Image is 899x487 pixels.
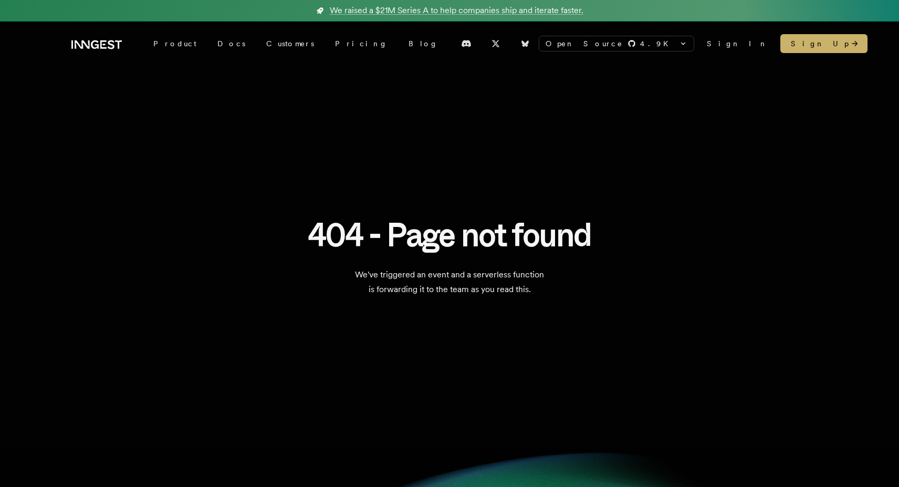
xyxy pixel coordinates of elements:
[308,217,591,253] h1: 404 - Page not found
[640,38,675,49] span: 4.9 K
[484,35,507,52] a: X
[207,34,256,53] a: Docs
[298,267,601,297] p: We've triggered an event and a serverless function is forwarding it to the team as you read this.
[325,34,398,53] a: Pricing
[546,38,623,49] span: Open Source
[780,34,867,53] a: Sign Up
[707,38,768,49] a: Sign In
[256,34,325,53] a: Customers
[455,35,478,52] a: Discord
[398,34,448,53] a: Blog
[143,34,207,53] div: Product
[514,35,537,52] a: Bluesky
[330,4,583,17] span: We raised a $21M Series A to help companies ship and iterate faster.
